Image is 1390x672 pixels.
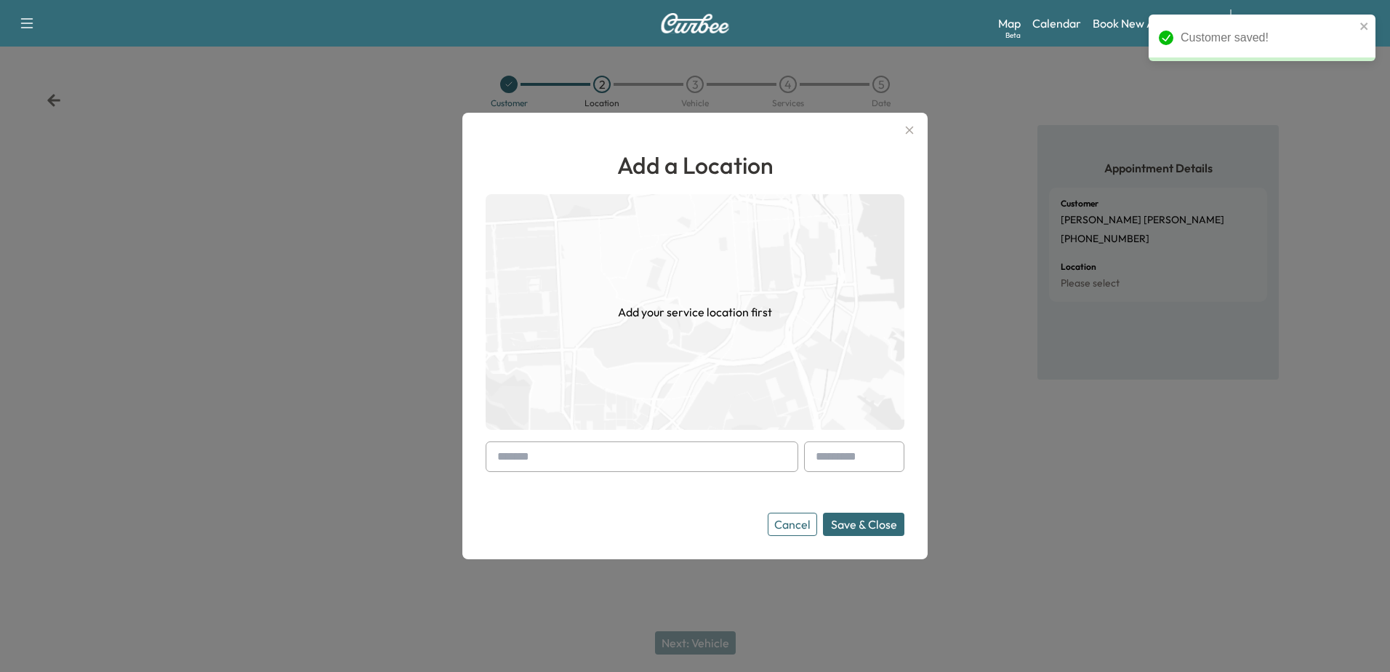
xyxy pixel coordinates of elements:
[618,303,772,321] h1: Add your service location first
[998,15,1021,32] a: MapBeta
[660,13,730,33] img: Curbee Logo
[768,513,817,536] button: Cancel
[1359,20,1370,32] button: close
[823,513,904,536] button: Save & Close
[1093,15,1216,32] a: Book New Appointment
[486,194,904,430] img: empty-map-CL6vilOE.png
[1032,15,1081,32] a: Calendar
[1181,29,1355,47] div: Customer saved!
[1005,30,1021,41] div: Beta
[486,148,904,183] h1: Add a Location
